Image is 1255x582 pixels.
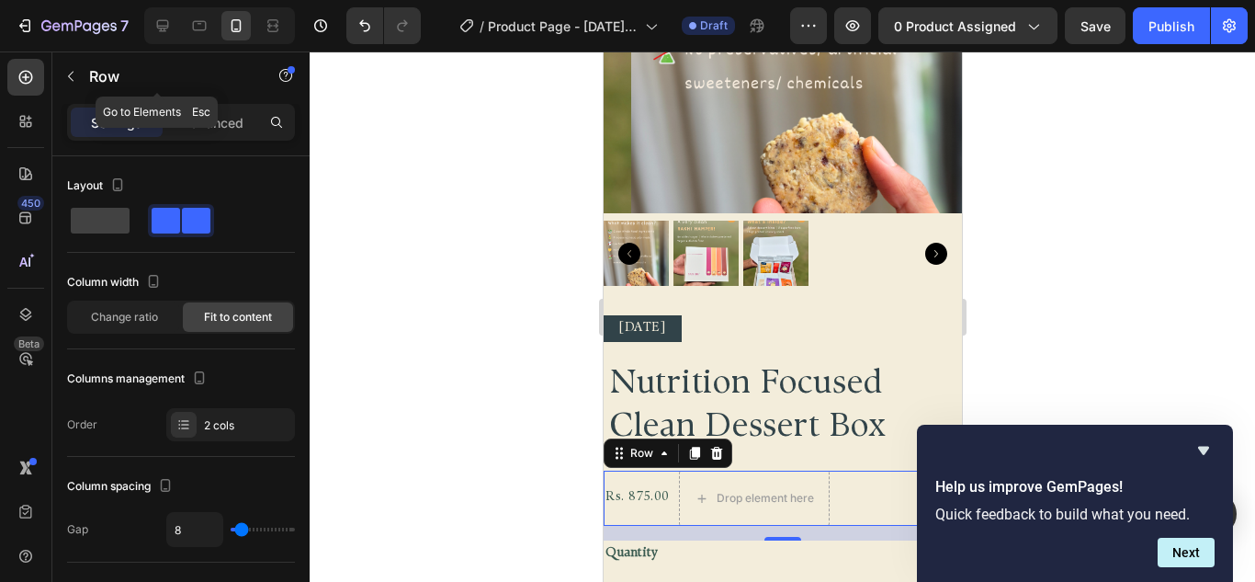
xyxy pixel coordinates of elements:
button: 7 [7,7,137,44]
iframe: Design area [604,51,962,582]
button: Save [1065,7,1125,44]
span: Fit to content [204,309,272,325]
div: Undo/Redo [346,7,421,44]
button: 0 product assigned [878,7,1057,44]
span: Change ratio [91,309,158,325]
input: Auto [167,513,222,546]
h2: Help us improve GemPages! [935,476,1215,498]
div: Beta [14,337,44,351]
span: Save [1080,18,1111,34]
span: / [480,17,484,36]
span: Product Page - [DATE] 22:08:21 [488,17,638,36]
p: 7 [120,15,129,37]
div: Help us improve GemPages! [935,439,1215,567]
p: Settings [91,113,142,132]
div: Gap [67,521,88,538]
span: Draft [700,17,728,34]
div: Order [67,417,97,433]
span: 0 product assigned [894,17,1016,36]
div: Columns management [67,367,210,392]
button: Hide survey [1193,439,1215,462]
div: Layout [67,174,129,199]
p: Advanced [181,113,243,132]
div: 2 cols [204,417,290,434]
div: Publish [1148,17,1194,36]
p: Row [89,65,245,87]
div: Column spacing [67,474,176,499]
div: 450 [17,196,44,211]
div: Column width [67,270,164,295]
p: Quick feedback to build what you need. [935,506,1215,523]
button: Publish [1133,7,1210,44]
button: Next question [1158,538,1215,567]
